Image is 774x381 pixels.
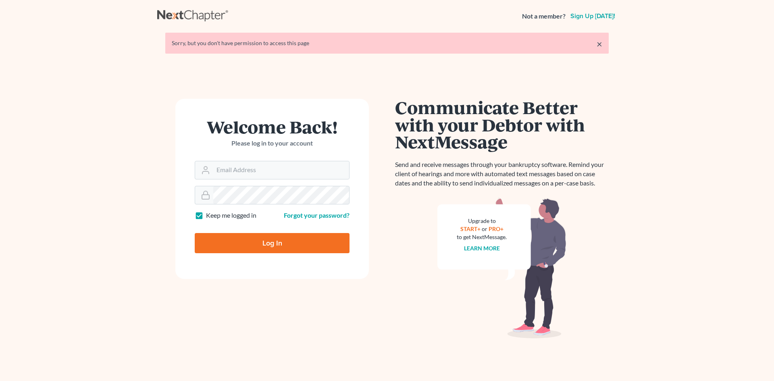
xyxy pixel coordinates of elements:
img: nextmessage_bg-59042aed3d76b12b5cd301f8e5b87938c9018125f34e5fa2b7a6b67550977c72.svg [437,198,566,339]
div: Upgrade to [457,217,507,225]
div: to get NextMessage. [457,233,507,241]
p: Send and receive messages through your bankruptcy software. Remind your client of hearings and mo... [395,160,609,188]
p: Please log in to your account [195,139,350,148]
input: Log In [195,233,350,253]
strong: Not a member? [522,12,566,21]
input: Email Address [213,161,349,179]
label: Keep me logged in [206,211,256,220]
a: Learn more [464,245,500,252]
h1: Communicate Better with your Debtor with NextMessage [395,99,609,150]
a: PRO+ [489,225,504,232]
a: Sign up [DATE]! [569,13,617,19]
a: START+ [460,225,481,232]
a: Forgot your password? [284,211,350,219]
a: × [597,39,602,49]
h1: Welcome Back! [195,118,350,135]
div: Sorry, but you don't have permission to access this page [172,39,602,47]
span: or [482,225,487,232]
